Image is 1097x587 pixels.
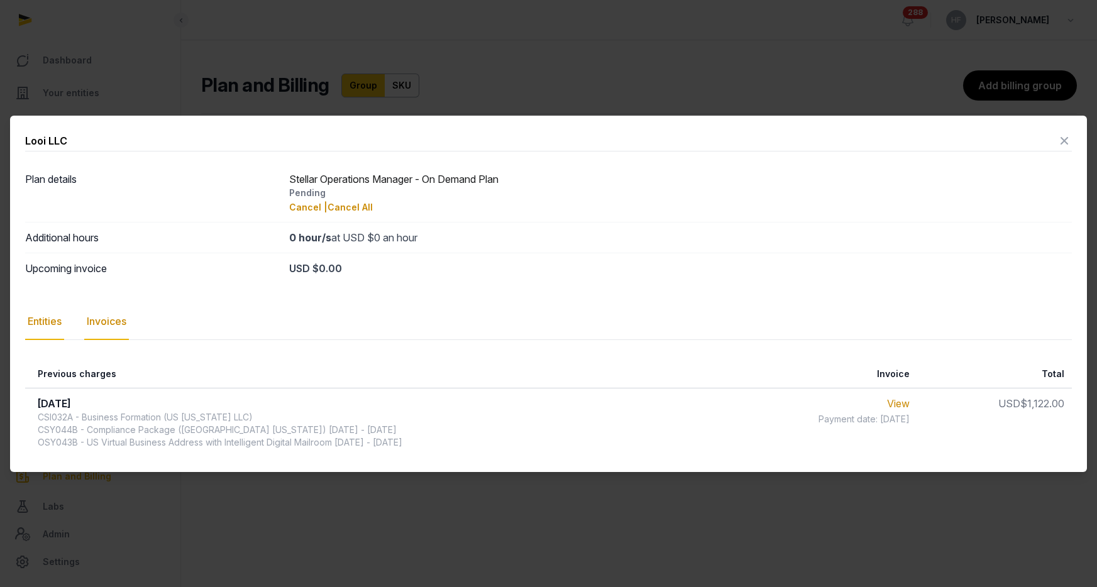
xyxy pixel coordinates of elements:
[289,187,1072,199] div: Pending
[289,172,1072,214] div: Stellar Operations Manager - On Demand Plan
[289,231,331,244] strong: 0 hour/s
[289,261,1072,276] div: USD $0.00
[25,360,717,388] th: Previous charges
[25,304,64,340] div: Entities
[328,202,373,212] span: Cancel All
[38,411,402,449] div: CSI032A - Business Formation (US [US_STATE] LLC) CSY044B - Compliance Package ([GEOGRAPHIC_DATA] ...
[1020,397,1064,410] span: $1,122.00
[887,397,910,410] a: View
[25,304,1072,340] nav: Tabs
[38,397,71,410] span: [DATE]
[998,397,1020,410] span: USD
[25,261,279,276] dt: Upcoming invoice
[289,202,328,212] span: Cancel |
[25,172,279,214] dt: Plan details
[917,360,1072,388] th: Total
[25,133,67,148] div: Looi LLC
[819,413,910,425] span: Payment date: [DATE]
[717,360,917,388] th: Invoice
[25,230,279,245] dt: Additional hours
[84,304,129,340] div: Invoices
[289,230,1072,245] div: at USD $0 an hour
